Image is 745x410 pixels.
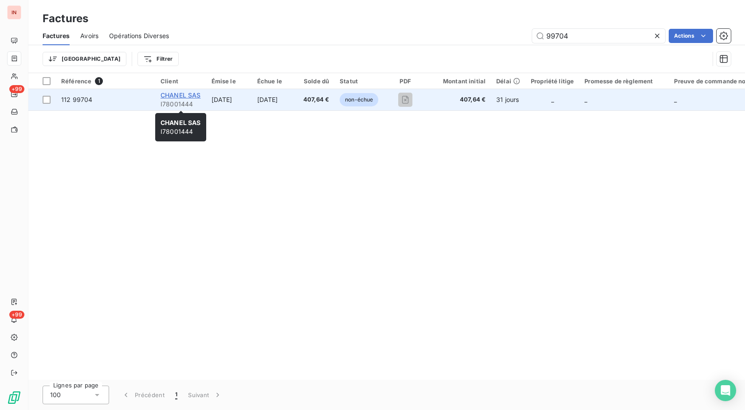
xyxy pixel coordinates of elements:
[161,78,201,85] div: Client
[137,52,178,66] button: Filtrer
[9,311,24,319] span: +99
[551,96,554,103] span: _
[496,78,520,85] div: Délai
[212,78,247,85] div: Émise le
[43,11,88,27] h3: Factures
[584,78,663,85] div: Promesse de règlement
[95,77,103,85] span: 1
[531,78,574,85] div: Propriété litige
[491,89,525,110] td: 31 jours
[7,390,21,405] img: Logo LeanPay
[43,52,126,66] button: [GEOGRAPHIC_DATA]
[161,119,201,135] span: I78001444
[161,100,201,109] span: I78001444
[432,95,486,104] span: 407,64 €
[175,390,177,399] span: 1
[109,31,169,40] span: Opérations Diverses
[80,31,98,40] span: Avoirs
[43,31,70,40] span: Factures
[257,78,293,85] div: Échue le
[116,386,170,404] button: Précédent
[161,91,201,99] span: CHANEL SAS
[161,119,201,126] span: CHANEL SAS
[340,93,378,106] span: non-échue
[674,96,677,103] span: _
[7,5,21,20] div: IN
[532,29,665,43] input: Rechercher
[669,29,713,43] button: Actions
[303,78,329,85] div: Solde dû
[340,78,378,85] div: Statut
[170,386,183,404] button: 1
[61,96,92,103] span: 112 99704
[183,386,227,404] button: Suivant
[715,380,736,401] div: Open Intercom Messenger
[61,78,91,85] span: Référence
[252,89,298,110] td: [DATE]
[303,95,329,104] span: 407,64 €
[50,390,61,399] span: 100
[9,85,24,93] span: +99
[432,78,486,85] div: Montant initial
[389,78,421,85] div: PDF
[584,96,587,103] span: _
[206,89,252,110] td: [DATE]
